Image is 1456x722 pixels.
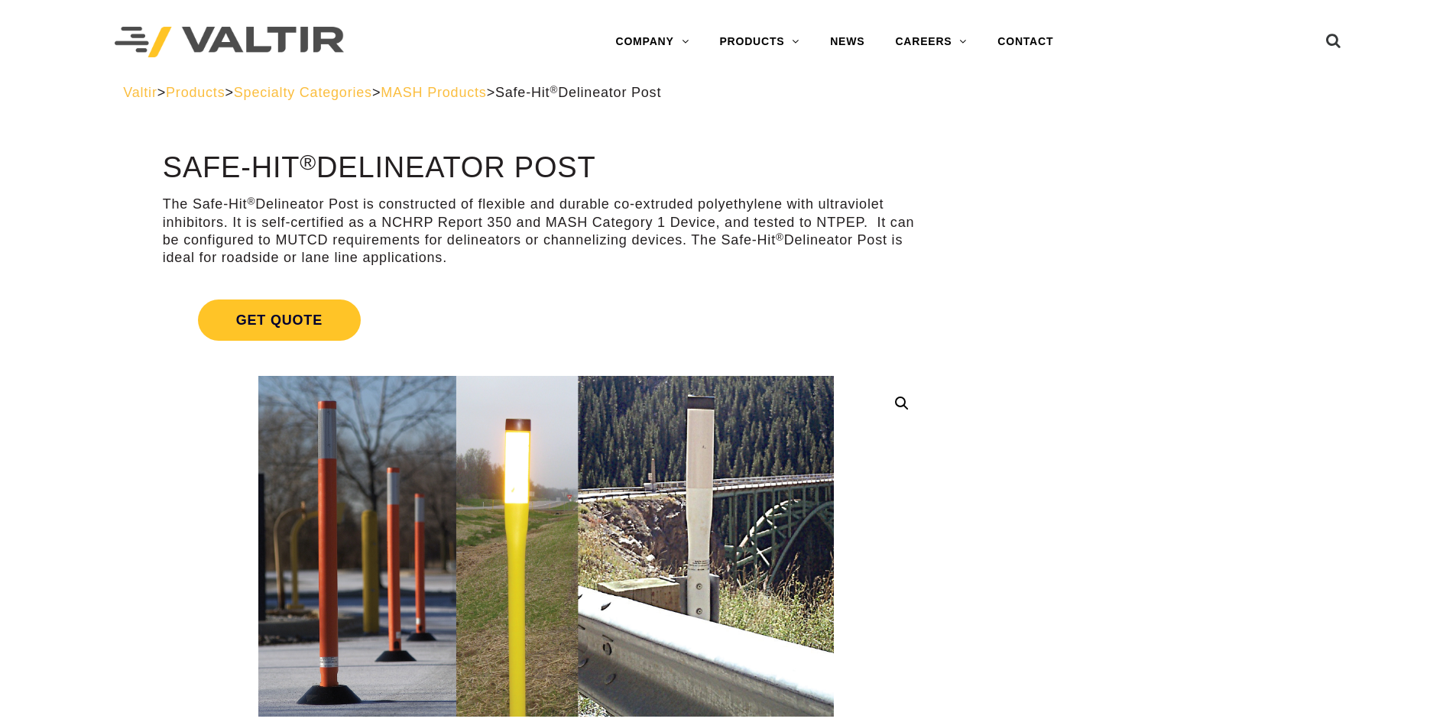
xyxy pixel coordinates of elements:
div: > > > > [123,84,1333,102]
p: The Safe-Hit Delineator Post is constructed of flexible and durable co-extruded polyethylene with... [163,196,929,267]
a: MASH Products [381,85,486,100]
sup: ® [550,84,558,96]
a: CAREERS [880,27,982,57]
span: Safe-Hit Delineator Post [495,85,661,100]
a: PRODUCTS [704,27,815,57]
a: Valtir [123,85,157,100]
span: Get Quote [198,299,361,341]
sup: ® [300,150,316,174]
h1: Safe-Hit Delineator Post [163,152,929,184]
a: Products [166,85,225,100]
a: CONTACT [982,27,1068,57]
a: COMPANY [600,27,704,57]
img: Valtir [115,27,344,58]
a: Get Quote [163,281,929,359]
a: NEWS [815,27,880,57]
sup: ® [776,231,784,243]
a: Specialty Categories [234,85,372,100]
sup: ® [247,196,255,207]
